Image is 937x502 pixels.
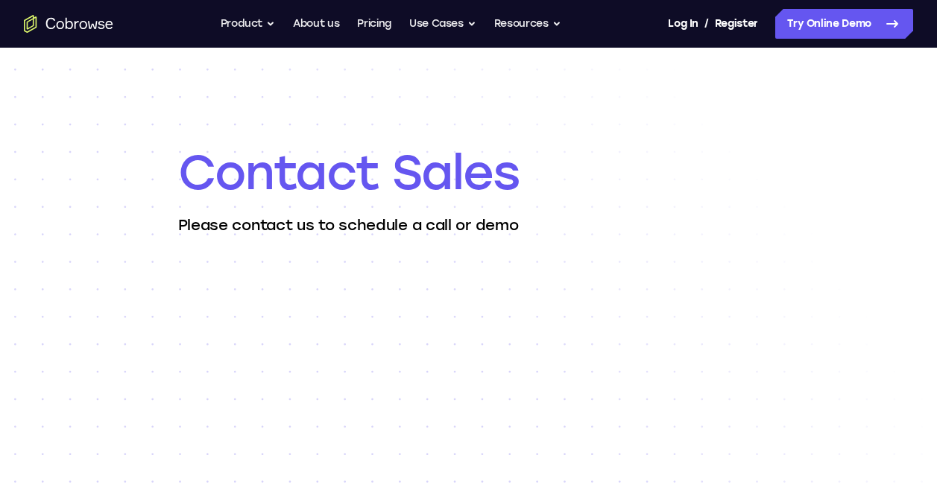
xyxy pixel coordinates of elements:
[715,9,758,39] a: Register
[178,215,760,235] p: Please contact us to schedule a call or demo
[178,143,760,203] h1: Contact Sales
[775,9,913,39] a: Try Online Demo
[668,9,698,39] a: Log In
[409,9,476,39] button: Use Cases
[704,15,709,33] span: /
[293,9,339,39] a: About us
[24,15,113,33] a: Go to the home page
[357,9,391,39] a: Pricing
[494,9,561,39] button: Resources
[221,9,276,39] button: Product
